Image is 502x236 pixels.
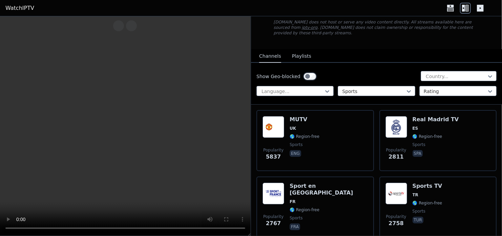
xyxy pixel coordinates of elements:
[413,208,425,214] span: sports
[259,50,281,63] button: Channels
[263,214,284,219] span: Popularity
[413,200,442,206] span: 🌎 Region-free
[266,219,281,228] span: 2767
[290,207,319,213] span: 🌎 Region-free
[302,25,318,30] a: iptv-org
[290,199,295,204] span: FR
[290,116,319,123] h6: MUTV
[263,116,284,138] img: MUTV
[413,142,425,147] span: sports
[266,153,281,161] span: 5837
[290,126,296,131] span: UK
[413,192,418,198] span: TR
[413,126,418,131] span: ES
[290,215,302,221] span: sports
[413,183,442,189] h6: Sports TV
[290,142,302,147] span: sports
[385,183,407,204] img: Sports TV
[290,223,300,230] p: fra
[386,214,406,219] span: Popularity
[292,50,311,63] button: Playlists
[389,153,404,161] span: 2811
[413,150,423,157] p: spa
[413,134,442,139] span: 🌎 Region-free
[389,219,404,228] span: 2758
[290,134,319,139] span: 🌎 Region-free
[385,116,407,138] img: Real Madrid TV
[413,217,423,223] p: tur
[256,73,300,80] label: Show Geo-blocked
[290,183,368,196] h6: Sport en [GEOGRAPHIC_DATA]
[386,147,406,153] span: Popularity
[5,4,34,12] a: WatchIPTV
[263,183,284,204] img: Sport en France
[290,150,301,157] p: eng
[413,116,459,123] h6: Real Madrid TV
[274,19,480,36] p: [DOMAIN_NAME] does not host or serve any video content directly. All streams available here are s...
[263,147,284,153] span: Popularity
